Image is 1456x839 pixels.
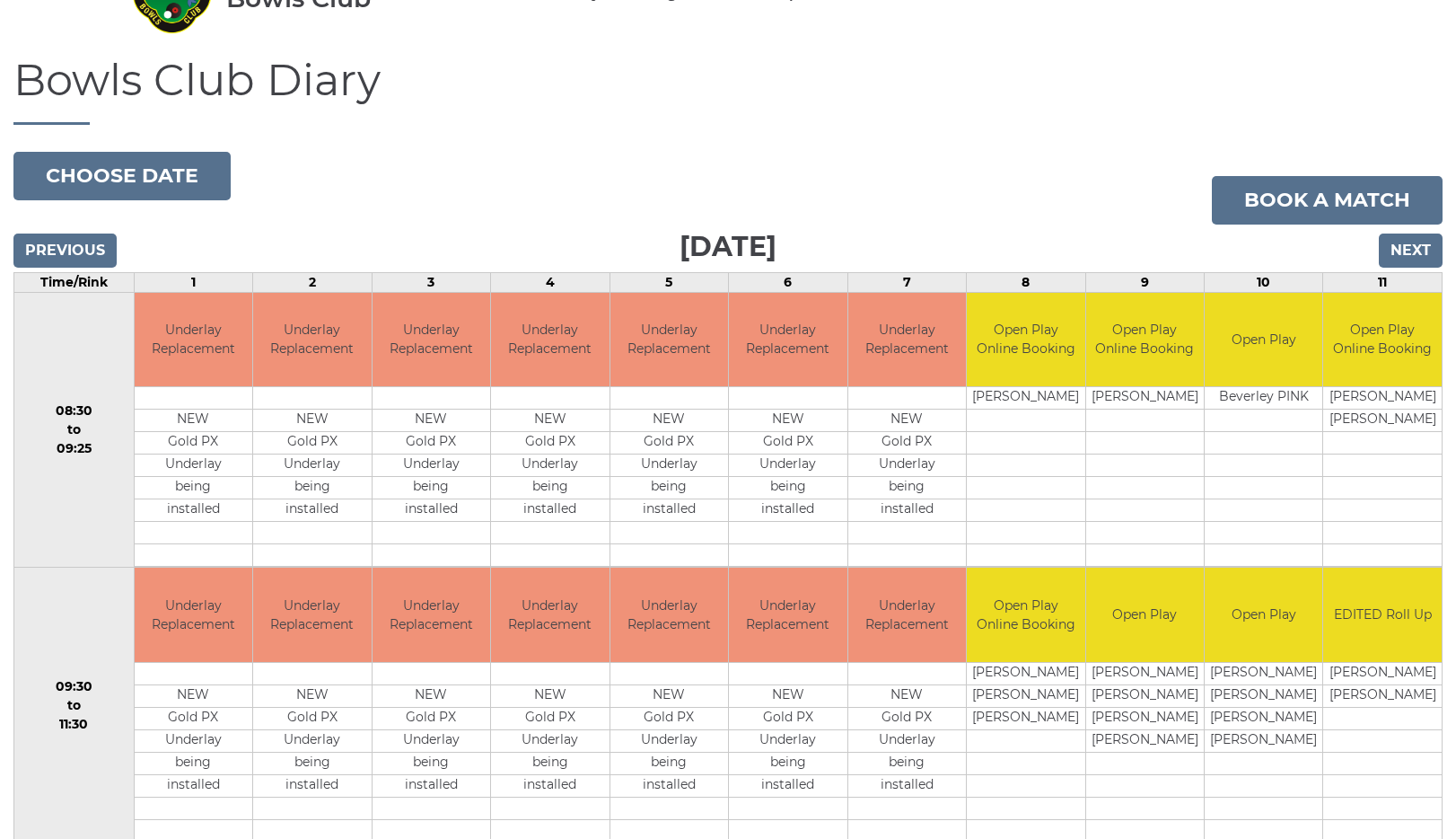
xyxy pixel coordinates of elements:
[610,272,728,292] td: 5
[967,272,1085,292] td: 8
[253,729,371,752] td: Underlay
[253,752,371,774] td: being
[967,293,1084,387] td: Open Play Online Booking
[135,684,252,707] td: NEW
[967,568,1084,662] td: Open Play Online Booking
[848,752,966,774] td: being
[1323,568,1442,662] td: EDITED Roll Up
[253,293,371,387] td: Underlay Replacement
[253,410,371,432] td: NEW
[729,499,846,522] td: installed
[610,707,728,729] td: Gold PX
[729,752,846,774] td: being
[1205,662,1322,684] td: [PERSON_NAME]
[1086,568,1204,662] td: Open Play
[491,752,609,774] td: being
[135,729,252,752] td: Underlay
[610,774,728,797] td: installed
[373,774,490,797] td: installed
[848,684,966,707] td: NEW
[134,272,252,292] td: 1
[13,57,1443,125] h1: Bowls Club Diary
[253,774,371,797] td: installed
[491,568,609,662] td: Underlay Replacement
[253,707,371,729] td: Gold PX
[373,410,490,432] td: NEW
[373,455,490,477] td: Underlay
[373,499,490,522] td: installed
[729,568,846,662] td: Underlay Replacement
[848,410,966,432] td: NEW
[1085,272,1204,292] td: 9
[610,499,728,522] td: installed
[253,477,371,499] td: being
[729,272,847,292] td: 6
[491,272,610,292] td: 4
[1205,684,1322,707] td: [PERSON_NAME]
[13,152,231,200] button: Choose date
[967,662,1084,684] td: [PERSON_NAME]
[967,387,1084,410] td: [PERSON_NAME]
[253,272,372,292] td: 2
[729,684,846,707] td: NEW
[729,707,846,729] td: Gold PX
[729,410,846,432] td: NEW
[610,477,728,499] td: being
[13,234,117,268] input: Previous
[1204,272,1322,292] td: 10
[729,455,846,477] td: Underlay
[848,293,966,387] td: Underlay Replacement
[491,410,609,432] td: NEW
[729,477,846,499] td: being
[135,499,252,522] td: installed
[1086,293,1204,387] td: Open Play Online Booking
[373,684,490,707] td: NEW
[253,568,371,662] td: Underlay Replacement
[372,272,490,292] td: 3
[848,774,966,797] td: installed
[491,707,609,729] td: Gold PX
[610,568,728,662] td: Underlay Replacement
[491,477,609,499] td: being
[729,729,846,752] td: Underlay
[610,410,728,432] td: NEW
[848,455,966,477] td: Underlay
[610,752,728,774] td: being
[848,499,966,522] td: installed
[135,774,252,797] td: installed
[848,477,966,499] td: being
[253,499,371,522] td: installed
[373,432,490,455] td: Gold PX
[1086,387,1204,410] td: [PERSON_NAME]
[135,432,252,455] td: Gold PX
[135,455,252,477] td: Underlay
[135,293,252,387] td: Underlay Replacement
[1086,729,1204,752] td: [PERSON_NAME]
[253,684,371,707] td: NEW
[1086,684,1204,707] td: [PERSON_NAME]
[1205,568,1322,662] td: Open Play
[1205,729,1322,752] td: [PERSON_NAME]
[373,477,490,499] td: being
[491,684,609,707] td: NEW
[1205,707,1322,729] td: [PERSON_NAME]
[1379,234,1443,268] input: Next
[491,432,609,455] td: Gold PX
[610,729,728,752] td: Underlay
[1323,410,1442,432] td: [PERSON_NAME]
[491,729,609,752] td: Underlay
[491,293,609,387] td: Underlay Replacement
[610,432,728,455] td: Gold PX
[1323,293,1442,387] td: Open Play Online Booking
[610,455,728,477] td: Underlay
[373,729,490,752] td: Underlay
[729,293,846,387] td: Underlay Replacement
[14,272,135,292] td: Time/Rink
[135,752,252,774] td: being
[1323,387,1442,410] td: [PERSON_NAME]
[610,684,728,707] td: NEW
[848,729,966,752] td: Underlay
[1086,662,1204,684] td: [PERSON_NAME]
[491,455,609,477] td: Underlay
[135,568,252,662] td: Underlay Replacement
